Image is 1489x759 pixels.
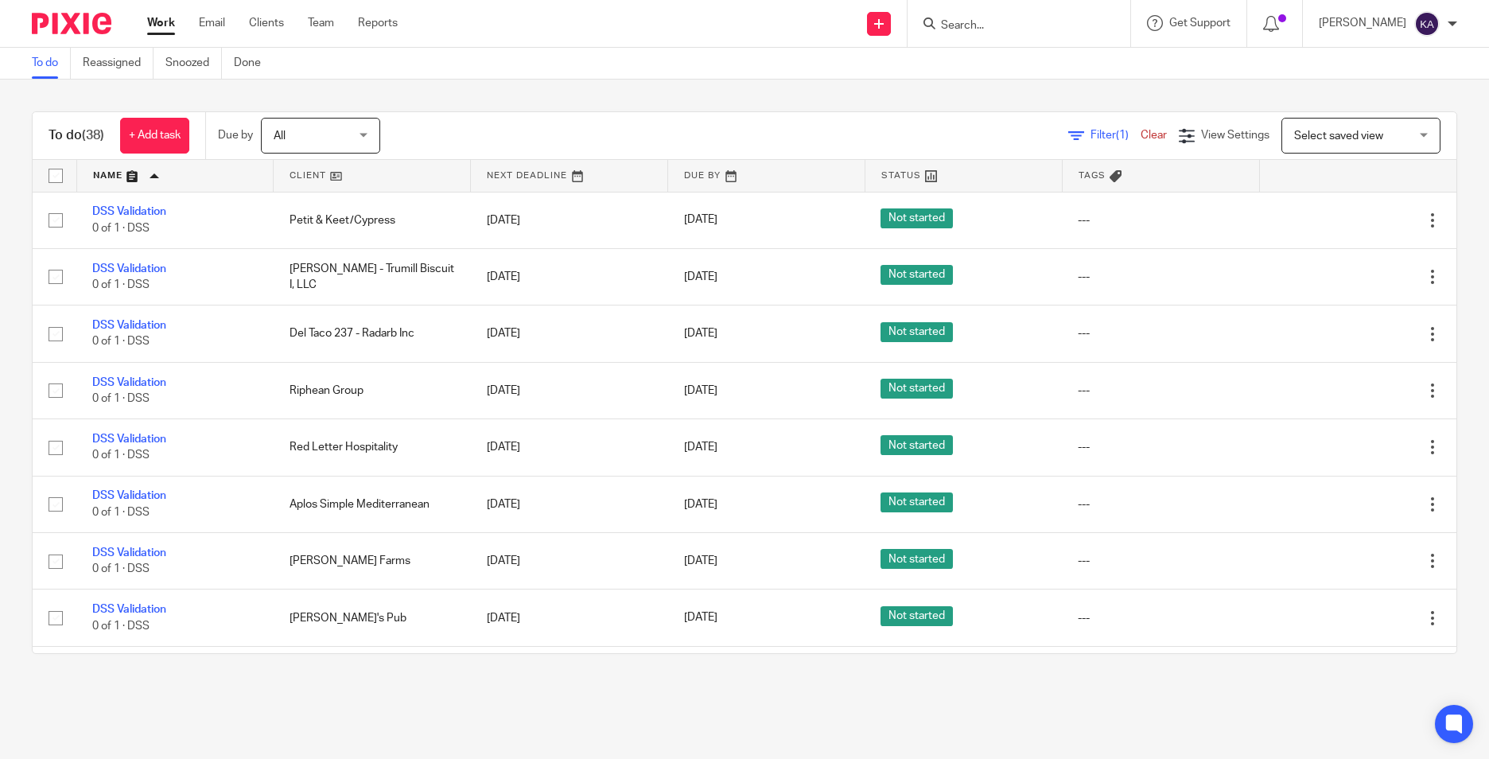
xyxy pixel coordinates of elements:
td: [PERSON_NAME] Farms [274,533,471,590]
a: DSS Validation [92,434,166,445]
div: --- [1078,325,1243,341]
a: DSS Validation [92,320,166,331]
a: Clients [249,15,284,31]
span: (1) [1116,130,1129,141]
div: --- [1078,439,1243,455]
a: Done [234,48,273,79]
a: DSS Validation [92,490,166,501]
td: [DATE] [471,362,668,418]
td: [DATE] [471,590,668,646]
span: [DATE] [684,328,717,339]
span: [DATE] [684,271,717,282]
input: Search [939,19,1083,33]
span: 0 of 1 · DSS [92,621,150,632]
span: 0 of 1 · DSS [92,393,150,404]
img: Pixie [32,13,111,34]
td: [DATE] [471,306,668,362]
a: Team [308,15,334,31]
a: DSS Validation [92,604,166,615]
span: 0 of 1 · DSS [92,507,150,518]
a: Clear [1141,130,1167,141]
span: Tags [1079,171,1106,180]
div: --- [1078,610,1243,626]
span: [DATE] [684,385,717,396]
span: 0 of 1 · DSS [92,563,150,574]
td: [DATE] [471,533,668,590]
span: Not started [881,606,953,626]
span: Not started [881,208,953,228]
a: Snoozed [165,48,222,79]
td: Petit & Keet/Cypress [274,192,471,248]
span: (38) [82,129,104,142]
td: Del Taco 237 - Radarb Inc [274,306,471,362]
a: Work [147,15,175,31]
span: [DATE] [684,499,717,510]
a: DSS Validation [92,206,166,217]
span: Not started [881,379,953,399]
img: svg%3E [1414,11,1440,37]
span: Not started [881,549,953,569]
span: 0 of 1 · DSS [92,337,150,348]
div: --- [1078,269,1243,285]
a: + Add task [120,118,189,154]
a: DSS Validation [92,547,166,559]
span: [DATE] [684,613,717,624]
span: 0 of 1 · DSS [92,450,150,461]
div: --- [1078,496,1243,512]
div: --- [1078,553,1243,569]
a: DSS Validation [92,377,166,388]
a: Reports [358,15,398,31]
span: Not started [881,322,953,342]
a: Reassigned [83,48,154,79]
td: Riphean Group [274,362,471,418]
td: [DATE] [471,248,668,305]
div: --- [1078,212,1243,228]
td: [PERSON_NAME]'s Pub [274,590,471,646]
span: Not started [881,492,953,512]
td: Red Letter Hospitality [274,419,471,476]
td: [DATE] [471,192,668,248]
a: Email [199,15,225,31]
span: [DATE] [684,442,717,453]
a: DSS Validation [92,263,166,274]
span: [DATE] [684,215,717,226]
span: View Settings [1201,130,1269,141]
td: E & G Holdings (Ghost Kitchen/B&B) [274,646,471,703]
span: [DATE] [684,555,717,566]
div: --- [1078,383,1243,399]
span: 0 of 1 · DSS [92,279,150,290]
td: [PERSON_NAME] - Trumill Biscuit I, LLC [274,248,471,305]
span: All [274,130,286,142]
span: Not started [881,265,953,285]
td: [DATE] [471,646,668,703]
p: [PERSON_NAME] [1319,15,1406,31]
td: [DATE] [471,476,668,532]
span: Select saved view [1294,130,1383,142]
span: 0 of 1 · DSS [92,223,150,234]
p: Due by [218,127,253,143]
span: Get Support [1169,18,1230,29]
h1: To do [49,127,104,144]
td: [DATE] [471,419,668,476]
td: Aplos Simple Mediterranean [274,476,471,532]
span: Not started [881,435,953,455]
span: Filter [1091,130,1141,141]
a: To do [32,48,71,79]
